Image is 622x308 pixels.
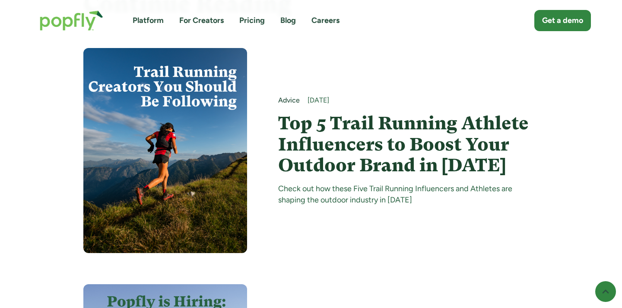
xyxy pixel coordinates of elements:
[278,96,300,105] a: Advice
[534,10,591,31] a: Get a demo
[311,15,340,26] a: Careers
[31,2,112,39] a: home
[239,15,265,26] a: Pricing
[280,15,296,26] a: Blog
[308,96,539,105] div: [DATE]
[133,15,164,26] a: Platform
[278,183,539,205] div: Check out how these Five Trail Running Influencers and Athletes are shaping the outdoor industry ...
[278,113,539,176] a: Top 5 Trail Running Athlete Influencers to Boost Your Outdoor Brand in [DATE]
[542,15,583,26] div: Get a demo
[179,15,224,26] a: For Creators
